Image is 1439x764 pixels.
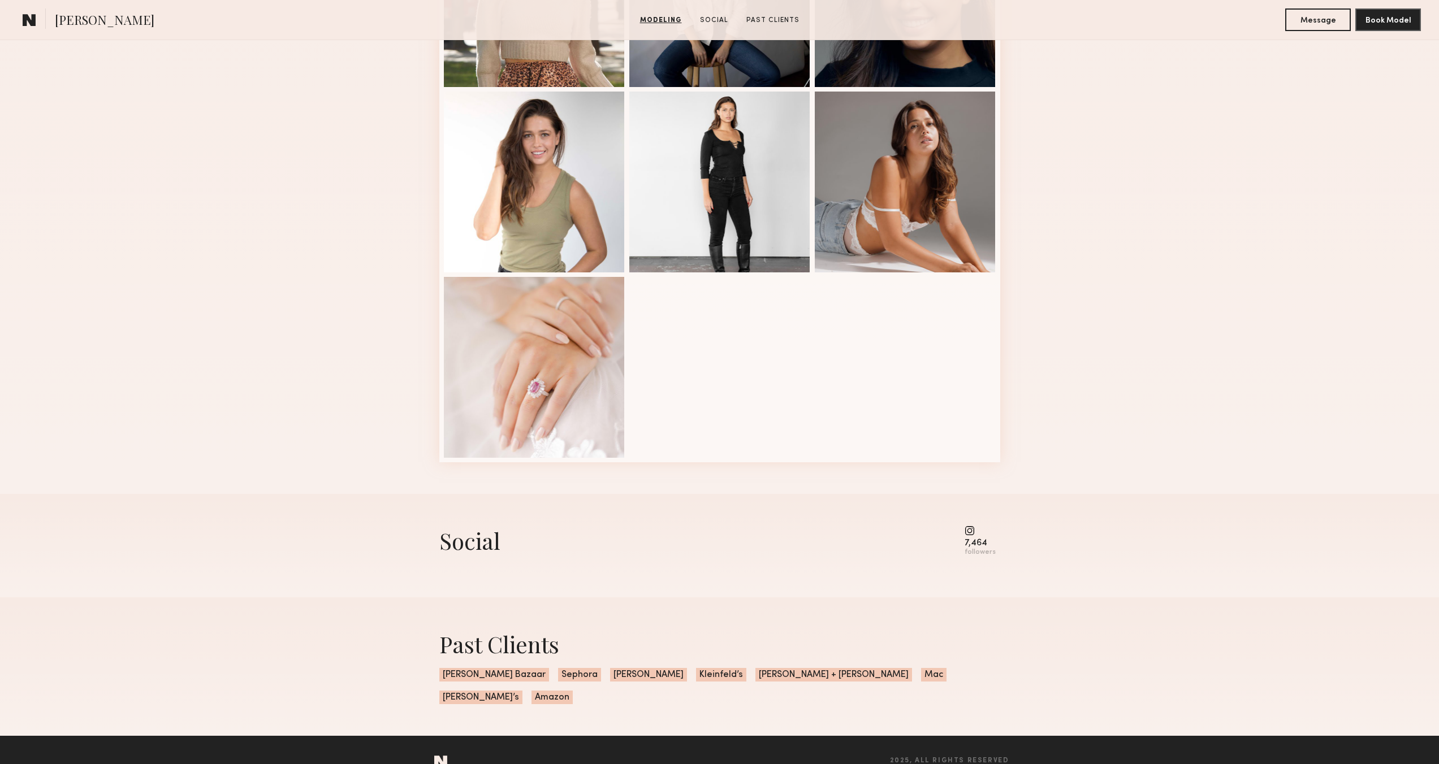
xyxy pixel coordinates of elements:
div: Social [439,526,500,555]
span: Sephora [558,668,601,681]
span: [PERSON_NAME] Bazaar [439,668,549,681]
div: Past Clients [439,629,1000,659]
button: Message [1285,8,1351,31]
span: Kleinfeld’s [696,668,746,681]
div: 7,464 [965,539,996,548]
a: Book Model [1355,15,1421,24]
a: Modeling [636,15,686,25]
span: [PERSON_NAME]’s [439,691,522,704]
a: Social [695,15,733,25]
span: Amazon [531,691,573,704]
a: Past Clients [742,15,804,25]
div: followers [965,548,996,557]
button: Book Model [1355,8,1421,31]
span: [PERSON_NAME] + [PERSON_NAME] [755,668,912,681]
span: Mac [921,668,947,681]
span: [PERSON_NAME] [610,668,687,681]
span: [PERSON_NAME] [55,11,154,31]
